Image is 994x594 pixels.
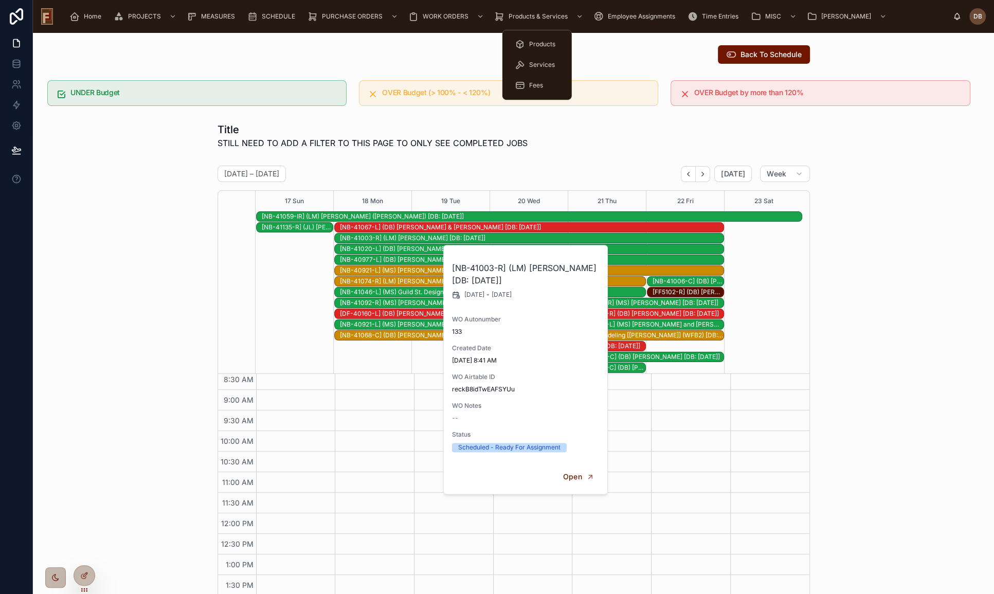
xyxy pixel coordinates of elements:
span: [PERSON_NAME] [821,12,871,21]
span: -- [452,414,458,422]
div: [FF5102-R] (DB) Darth Vader [DB: 08-21-25] [653,287,724,297]
div: [NB-41143-R] (DB) Best In Class Remodeling [Lopac] (WFB2) [DB: 08-28-25] [496,331,724,340]
a: PURCHASE ORDERS [304,7,403,26]
div: 20 Wed [518,191,540,211]
span: WO Notes [452,402,600,410]
div: [DF-40164-C] (DB) [PERSON_NAME] [DB: [DATE]] [574,364,645,372]
span: WO Autonumber [452,315,600,323]
span: WORK ORDERS [423,12,468,21]
div: [NB-40921-L] (MS) [PERSON_NAME] 1167sq LVP [DB: [DATE]] [340,266,724,275]
span: 1:30 PM [223,581,256,589]
div: [NB-41046-L] (MS) Guild St. Design [Klement] (SEAMAN) [DB: 08-27-25] [340,287,645,297]
button: [DATE] [714,166,752,182]
span: 1:00 PM [223,560,256,569]
button: 18 Mon [362,191,383,211]
span: Created Date [452,344,600,352]
div: 17 Sun [285,191,304,211]
span: SCHEDULE [262,12,295,21]
div: [NB-41020-L] (DB) Emily Kovach [DB: 08-26-25] [340,244,724,254]
img: App logo [41,8,53,25]
h5: OVER Budget by more than 120% [694,89,961,96]
span: STILL NEED TO ADD A FILTER TO THIS PAGE TO ONLY SEE COMPLETED JOBS [218,137,528,149]
button: Open [556,469,601,485]
h5: OVER Budget (> 100% - < 120%) [382,89,649,96]
div: 19 Tue [441,191,460,211]
span: reckB8idTwEAFSYUu [452,385,600,393]
span: Home [84,12,101,21]
span: Week [767,169,786,178]
div: [DF-40160-L] (DB) [PERSON_NAME] [DB: [DATE]] [340,310,567,318]
div: [NB-41025-L] (MS) Rich and Debbie Vachalek [DB: 08-28-25] [574,320,724,329]
span: 12:30 PM [219,539,256,548]
span: Services [529,61,555,69]
div: [NB-41059-IR] (LM) Jeffrey Brown (Rockwell) [DB: 08-20-25] [262,212,802,221]
button: 21 Thu [598,191,617,211]
a: Home [66,7,109,26]
div: [NB-41020-L] (DB) [PERSON_NAME] [DB: [DATE]] [340,245,724,253]
button: Next [696,166,710,182]
span: 133 [452,328,600,336]
div: [NB-41059-IR] (LM) [PERSON_NAME] ([PERSON_NAME]) [DB: [DATE]] [262,212,802,221]
span: Products [529,40,555,48]
span: DB [973,12,982,21]
div: [NB-41135-R] (JL) Erica Stasiewski [DB: 08-20-25] [262,223,333,232]
h5: UNDER Budget [70,89,338,96]
span: Products & Services [509,12,568,21]
a: Time Entries [684,7,746,26]
span: 9:30 AM [221,416,256,425]
div: Scheduled - Ready For Assignment [458,443,561,452]
div: [NB-41067-L] (DB) [PERSON_NAME] & [PERSON_NAME] [DB: [DATE]] [340,223,724,231]
span: Time Entries [702,12,738,21]
h2: [DATE] – [DATE] [224,169,279,179]
a: Services [509,56,566,74]
div: [NB-41020-C] (DB) [PERSON_NAME] [DB: [DATE]] [574,353,724,361]
a: SCHEDULE [244,7,302,26]
span: Back To Schedule [740,49,802,60]
div: [NB-41067-L] (DB) Theresa & Pat Needham [DB: 08-27-25] [340,223,724,232]
span: PROJECTS [128,12,161,21]
span: 10:00 AM [218,437,256,445]
span: - [486,291,490,299]
div: [NB-40921-L] (MS) Michael Jensen 1167sq LVP [DB: 08-17-25] [340,266,724,275]
a: [PERSON_NAME] [804,7,892,26]
div: [NB-41068-C] (DB) Martin Flower [DB: 08-28-25] [340,331,489,340]
div: [NB-41143-R] (DB) Best In Class Remodeling [[PERSON_NAME]] (WFB2) [DB: [DATE]] [496,331,724,339]
span: 12:00 PM [219,519,256,528]
span: 8:30 AM [221,375,256,384]
h1: Title [218,122,528,137]
button: 23 Sat [754,191,773,211]
div: [NB-41003-R] (LM) Aaron Plamann [DB: 08-27-25] [340,233,724,243]
span: WO Airtable ID [452,373,600,381]
button: Week [760,166,809,182]
div: [NB-41046-L] (MS) Guild St. Design [[PERSON_NAME]] ([PERSON_NAME]) [DB: [DATE]] [340,288,645,296]
span: 10:30 AM [218,457,256,466]
div: [NB-40921-L] (MS) Michael Jensen 110sq Glue Down LVT [DB: 08-17-25] [340,320,567,329]
span: Open [563,472,582,481]
span: [DATE] [492,291,512,299]
div: [NB-41026-R] (DB) [PERSON_NAME] [DB: [DATE]] [574,310,724,318]
div: [NB-41020-C] (DB) Emily Kovach [DB: 08-26-25] [574,352,724,362]
span: MEASURES [201,12,235,21]
span: 9:00 AM [221,395,256,404]
span: [DATE] [464,291,484,299]
div: [NB-41074-R] (LM) Brian Johnson [DB: 08-28-25] [340,277,645,286]
a: MISC [748,7,802,26]
button: Back To Schedule [718,45,810,64]
a: Fees [509,76,566,95]
a: Products & Services [491,7,588,26]
span: [DATE] 8:41 AM [452,356,600,365]
div: [NB-41006-C] (DB) [PERSON_NAME] [DB: [DATE]] [653,277,724,285]
span: Status [452,430,600,439]
a: PROJECTS [111,7,182,26]
button: 22 Fri [677,191,694,211]
a: MEASURES [184,7,242,26]
div: [NB-41025-L] (MS) [PERSON_NAME] and [PERSON_NAME] [DB: [DATE]] [574,320,724,329]
div: [NB-41138-R] (MS) Paul Martin [DB: 08-28-25] [574,298,724,308]
div: [DF-40160-L] (DB) Justin Meissner [DB: 08-28-25] [340,309,567,318]
div: [NB-41006-C] (DB) Shelley Butler [DB: 08-28-25] [653,277,724,286]
button: Back [681,166,696,182]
